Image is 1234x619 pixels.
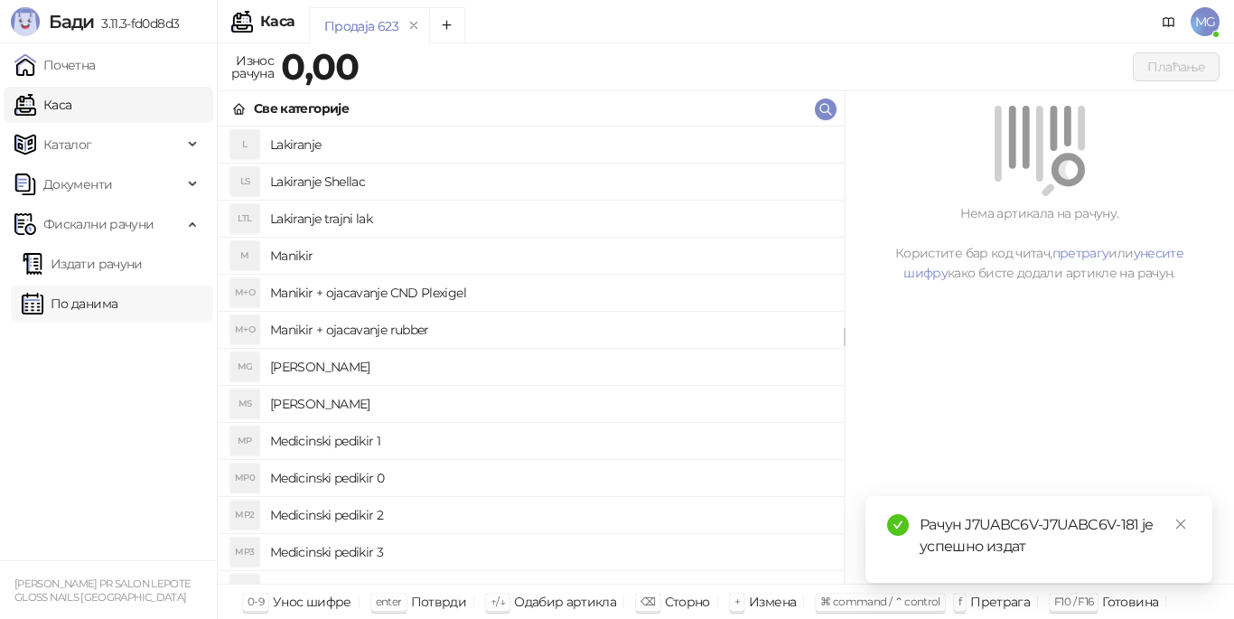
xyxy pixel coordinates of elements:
div: Рачун J7UABC6V-J7UABC6V-181 је успешно издат [920,514,1191,558]
span: Бади [49,11,94,33]
div: Унос шифре [273,590,351,614]
span: f [958,595,961,608]
span: F10 / F16 [1054,595,1093,608]
a: Документација [1155,7,1183,36]
div: Потврди [411,590,467,614]
h4: [PERSON_NAME] [270,389,829,418]
span: 3.11.3-fd0d8d3 [94,15,179,32]
div: LS [230,167,259,196]
a: претрагу [1052,245,1109,261]
h4: Medicinski pedikir 1 [270,427,829,455]
div: Све категорије [254,98,349,118]
h4: Lakiranje trajni lak [270,204,829,233]
div: M+O [230,315,259,344]
div: MP3 [230,538,259,567]
div: Одабир артикла [514,590,616,614]
h4: Manikir + ojacavanje rubber [270,315,829,344]
div: M+O [230,278,259,307]
h4: Lakiranje [270,130,829,159]
strong: 0,00 [281,44,359,89]
h4: [PERSON_NAME] [270,352,829,381]
span: Каталог [43,127,92,163]
div: Каса [260,14,294,29]
h4: Lakiranje Shellac [270,167,829,196]
div: LTL [230,204,259,233]
span: 0-9 [248,595,264,608]
a: Close [1171,514,1191,534]
div: P [230,575,259,604]
button: Плаћање [1133,52,1220,81]
div: MP0 [230,464,259,492]
span: MG [1191,7,1220,36]
div: MS [230,389,259,418]
div: Сторно [665,590,710,614]
h4: Medicinski pedikir 0 [270,464,829,492]
small: [PERSON_NAME] PR SALON LEPOTE GLOSS NAILS [GEOGRAPHIC_DATA] [14,577,191,604]
button: remove [402,18,425,33]
h4: Manikir + ojacavanje CND Plexigel [270,278,829,307]
div: M [230,241,259,270]
div: MP [230,427,259,455]
span: enter [376,595,402,608]
h4: Manikir [270,241,829,270]
div: Измена [749,590,796,614]
span: Фискални рачуни [43,206,154,242]
span: check-circle [887,514,909,536]
div: MP2 [230,501,259,530]
a: Почетна [14,47,96,83]
img: Logo [11,7,40,36]
div: L [230,130,259,159]
button: Add tab [429,7,465,43]
h4: Medicinski pedikir 2 [270,501,829,530]
span: close [1174,518,1187,530]
span: ↑/↓ [491,595,505,608]
div: Претрага [970,590,1030,614]
a: По данима [22,286,117,322]
span: ⌘ command / ⌃ control [820,595,940,608]
div: grid [218,127,844,584]
div: Готовина [1102,590,1158,614]
div: Нема артикала на рачуну. Користите бар код читач, или како бисте додали артикле на рачун. [866,203,1212,283]
div: MG [230,352,259,381]
div: Износ рачуна [228,49,277,85]
a: Каса [14,87,71,123]
span: ⌫ [640,595,655,608]
h4: Pedikir [270,575,829,604]
span: + [734,595,740,608]
a: Издати рачуни [22,246,143,282]
h4: Medicinski pedikir 3 [270,538,829,567]
span: Документи [43,166,112,202]
div: Продаја 623 [324,16,398,36]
